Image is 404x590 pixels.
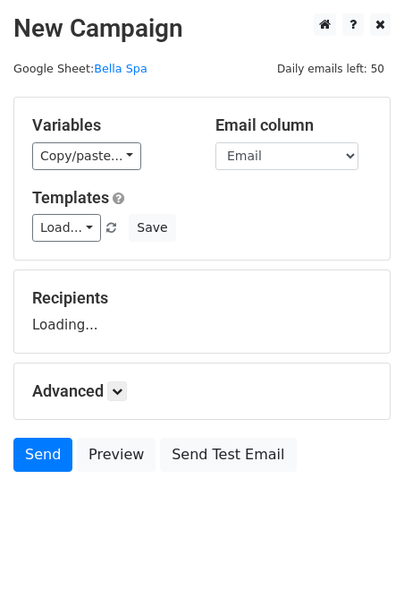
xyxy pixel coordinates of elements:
button: Save [129,214,175,242]
a: Send Test Email [160,438,296,472]
a: Daily emails left: 50 [271,62,391,75]
a: Bella Spa [94,62,147,75]
span: Daily emails left: 50 [271,59,391,79]
a: Load... [32,214,101,242]
h5: Variables [32,115,189,135]
h5: Email column [215,115,372,135]
h2: New Campaign [13,13,391,44]
div: Loading... [32,288,372,335]
a: Copy/paste... [32,142,141,170]
h5: Advanced [32,381,372,401]
h5: Recipients [32,288,372,308]
a: Preview [77,438,156,472]
a: Templates [32,188,109,207]
a: Send [13,438,72,472]
small: Google Sheet: [13,62,147,75]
